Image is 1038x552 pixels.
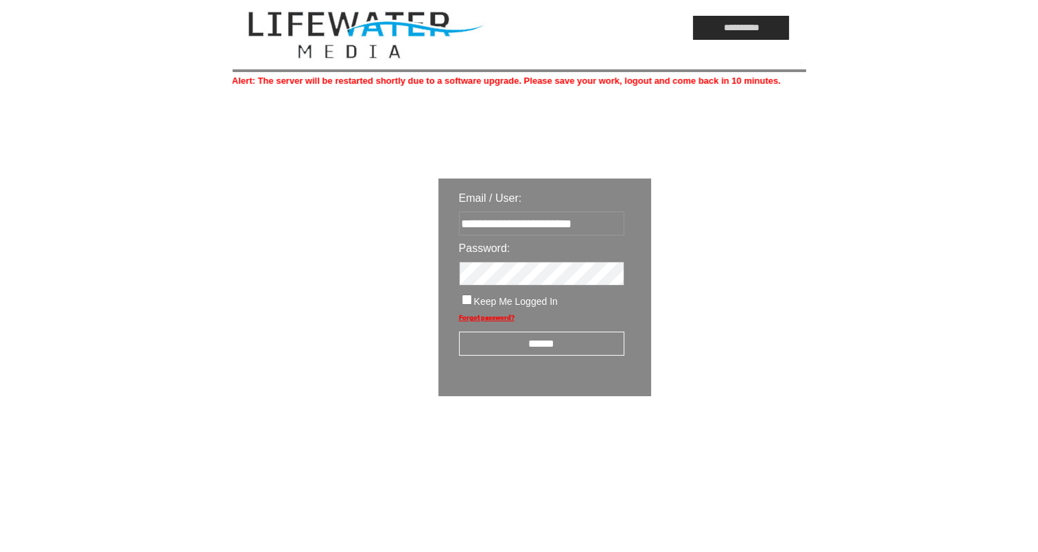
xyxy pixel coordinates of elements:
marquee: Maintenance Alert: The server will be restarted shortly due to a software upgrade. Please save yo... [233,76,806,86]
img: transparent.png [691,430,759,448]
span: Email / User: [459,192,522,204]
span: Keep Me Logged In [474,296,558,307]
a: Forgot password? [459,314,515,321]
span: Password: [459,242,510,254]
